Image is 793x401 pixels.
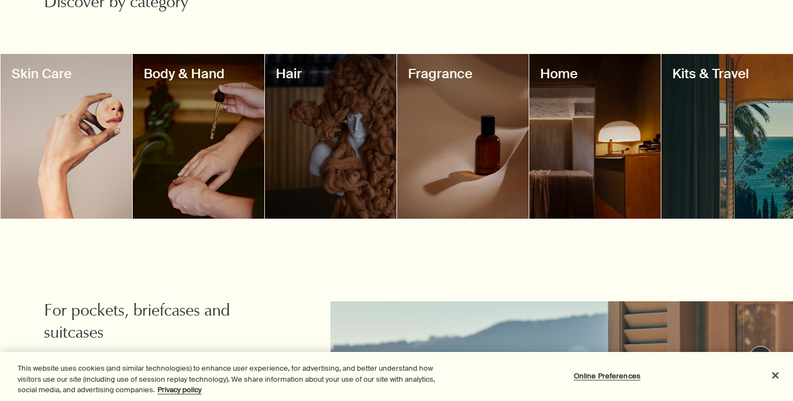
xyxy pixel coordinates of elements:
[265,54,397,219] a: DecorativeHair
[749,346,772,368] button: Live Assistance
[661,54,793,219] a: DecorativeKits & Travel
[18,363,436,395] div: This website uses cookies (and similar technologies) to enhance user experience, for advertising,...
[144,65,253,83] h3: Body & Hand
[157,385,202,394] a: More information about your privacy, opens in a new tab
[540,65,650,83] h3: Home
[12,65,121,83] h3: Skin Care
[1,54,132,219] a: DecorativeSkin Care
[672,65,782,83] h3: Kits & Travel
[529,54,661,219] a: DecorativeHome
[763,363,787,387] button: Close
[573,365,642,387] button: Online Preferences, Opens the preference center dialog
[408,65,518,83] h3: Fragrance
[44,301,264,345] h2: For pockets, briefcases and suitcases
[276,65,385,83] h3: Hair
[133,54,264,219] a: DecorativeBody & Hand
[397,54,529,219] a: DecorativeFragrance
